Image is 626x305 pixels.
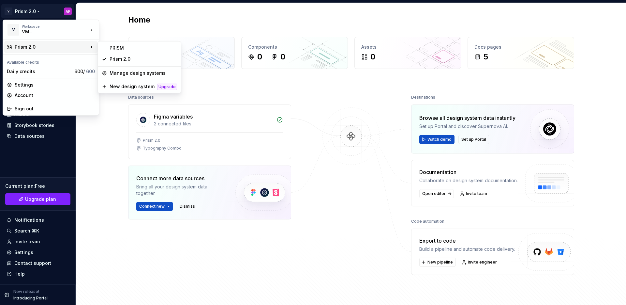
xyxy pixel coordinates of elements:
div: PRISM [110,45,177,51]
div: Prism 2.0 [110,56,177,62]
div: Manage design systems [110,70,177,76]
div: Settings [15,82,95,88]
div: Daily credits [7,68,72,75]
div: Workspace [22,24,88,28]
span: 600 [86,69,95,74]
div: Account [15,92,95,99]
span: 600 / [74,69,95,74]
div: Sign out [15,105,95,112]
div: VML [22,28,77,35]
div: Prism 2.0 [15,44,88,50]
div: Upgrade [157,84,177,90]
div: New design system [110,83,155,90]
div: Available credits [4,56,97,66]
div: V [7,24,19,36]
